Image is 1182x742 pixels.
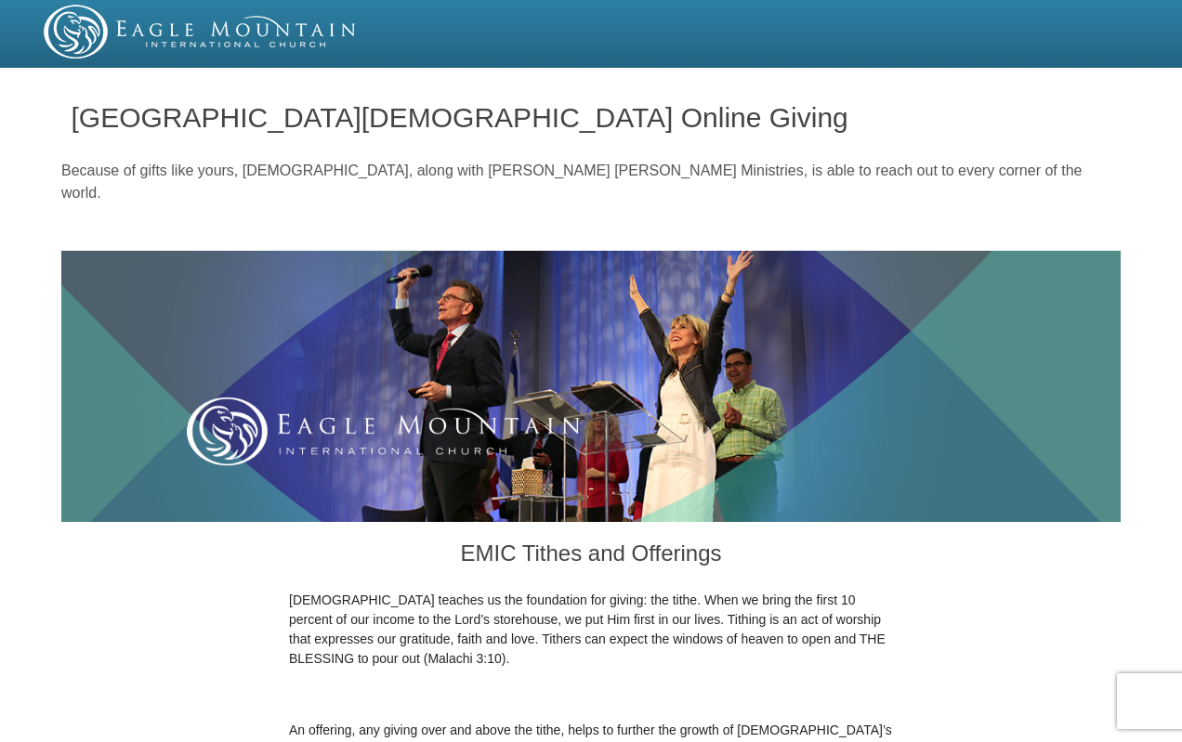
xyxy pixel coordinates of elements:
[289,522,893,591] h3: EMIC Tithes and Offerings
[44,5,358,59] img: EMIC
[61,160,1121,204] p: Because of gifts like yours, [DEMOGRAPHIC_DATA], along with [PERSON_NAME] [PERSON_NAME] Ministrie...
[289,591,893,669] p: [DEMOGRAPHIC_DATA] teaches us the foundation for giving: the tithe. When we bring the first 10 pe...
[72,102,1111,133] h1: [GEOGRAPHIC_DATA][DEMOGRAPHIC_DATA] Online Giving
